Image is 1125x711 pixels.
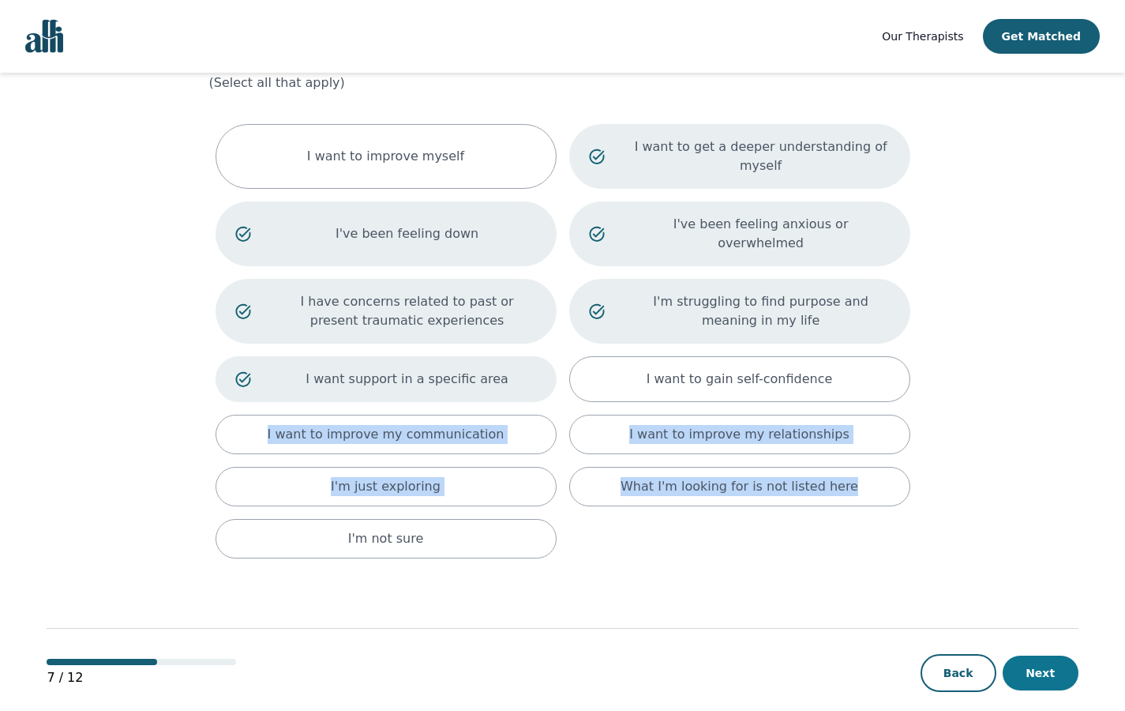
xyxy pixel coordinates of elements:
[278,370,537,389] p: I want support in a specific area
[882,30,963,43] span: Our Therapists
[921,654,996,692] button: Back
[278,292,537,330] p: I have concerns related to past or present traumatic experiences
[983,19,1100,54] button: Get Matched
[47,668,236,687] p: 7 / 12
[882,27,963,46] a: Our Therapists
[621,477,858,496] p: What I'm looking for is not listed here
[647,370,833,389] p: I want to gain self-confidence
[278,224,537,243] p: I've been feeling down
[632,215,891,253] p: I've been feeling anxious or overwhelmed
[209,73,917,92] p: (Select all that apply)
[348,529,424,548] p: I'm not sure
[632,137,891,175] p: I want to get a deeper understanding of myself
[1003,656,1078,690] button: Next
[25,20,63,53] img: alli logo
[629,425,849,444] p: I want to improve my relationships
[307,147,464,166] p: I want to improve myself
[268,425,504,444] p: I want to improve my communication
[632,292,891,330] p: I'm struggling to find purpose and meaning in my life
[331,477,441,496] p: I'm just exploring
